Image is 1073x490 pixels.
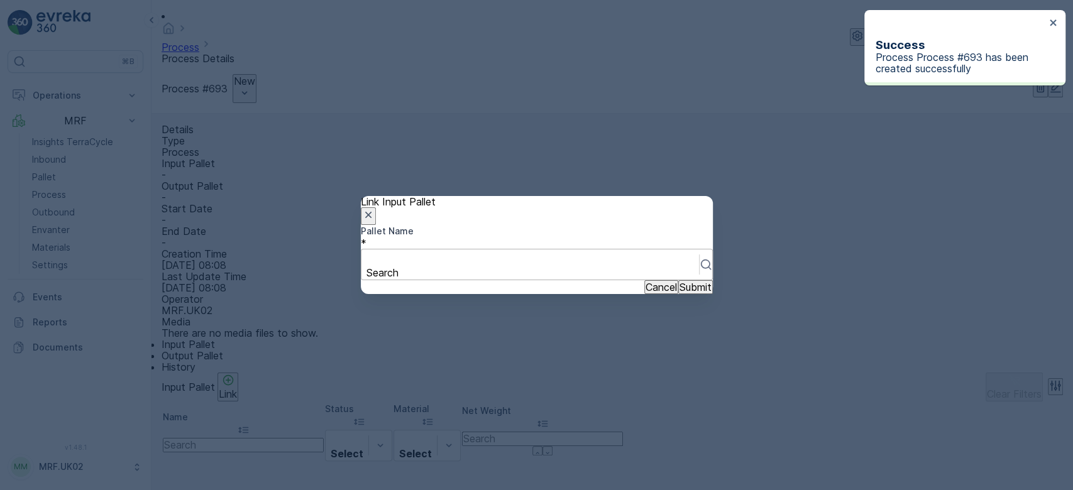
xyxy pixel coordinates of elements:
p: Submit [680,281,712,293]
p: Link Input Pallet [361,196,713,207]
p: Search [366,267,546,278]
p: Process Process #693 has been created successfully [876,52,1045,74]
button: Submit [678,280,713,294]
label: Pallet Name [361,226,414,236]
button: close [1049,18,1058,30]
button: Cancel [644,280,678,294]
p: Cancel [646,281,677,293]
h3: Success [876,38,1045,52]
